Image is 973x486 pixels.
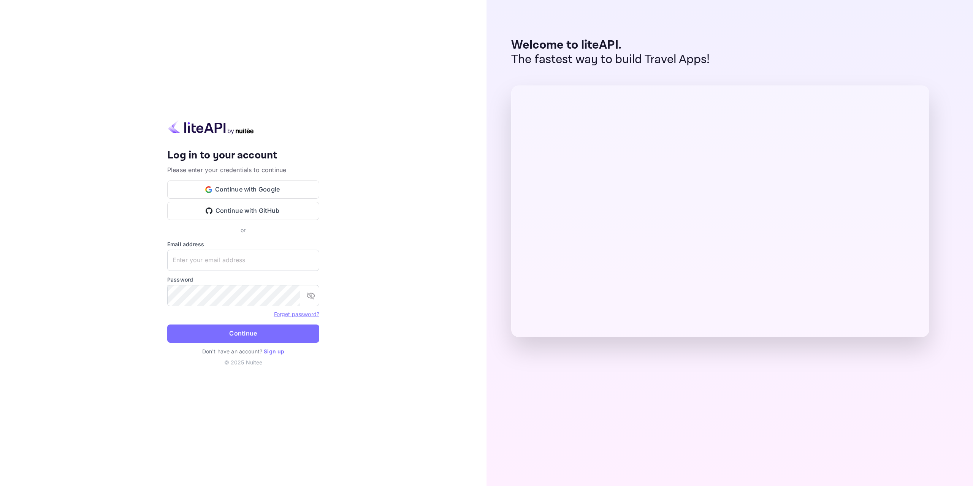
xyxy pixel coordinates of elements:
[274,311,319,317] a: Forget password?
[167,347,319,355] p: Don't have an account?
[274,310,319,318] a: Forget password?
[167,325,319,343] button: Continue
[264,348,284,355] a: Sign up
[167,180,319,199] button: Continue with Google
[303,288,319,303] button: toggle password visibility
[167,275,319,283] label: Password
[167,358,319,366] p: © 2025 Nuitee
[241,226,246,234] p: or
[167,202,319,220] button: Continue with GitHub
[167,165,319,174] p: Please enter your credentials to continue
[511,85,929,337] img: liteAPI Dashboard Preview
[167,120,255,135] img: liteapi
[511,38,710,52] p: Welcome to liteAPI.
[167,240,319,248] label: Email address
[167,149,319,162] h4: Log in to your account
[167,250,319,271] input: Enter your email address
[511,52,710,67] p: The fastest way to build Travel Apps!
